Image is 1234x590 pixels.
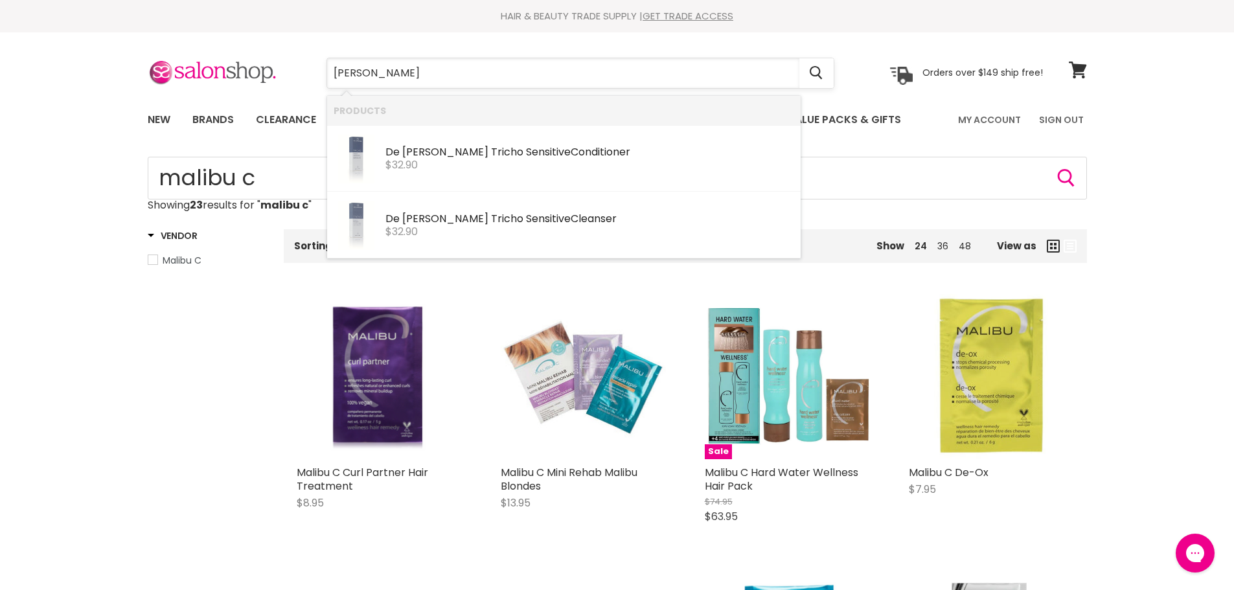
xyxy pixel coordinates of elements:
a: Clearance [246,106,326,133]
a: Sign Out [1031,106,1091,133]
img: Malibu C Mini Rehab Malibu Blondes [501,294,666,459]
li: Products [327,96,801,125]
span: Malibu C [163,254,201,267]
span: $74.95 [705,495,733,508]
nav: Main [131,101,1103,139]
span: Sale [705,444,732,459]
a: Malibu C Hard Water Wellness Hair PackSale [705,294,870,459]
form: Product [326,58,834,89]
b: De [385,211,400,226]
strong: malibu c [260,198,308,212]
a: 48 [959,240,971,253]
div: HAIR & BEAUTY TRADE SUPPLY | [131,10,1103,23]
span: View as [997,240,1036,251]
b: Tricho [491,144,523,159]
b: [PERSON_NAME] [402,211,488,226]
span: $63.95 [705,509,738,524]
label: Sorting [294,240,332,251]
b: Sensitive [526,211,571,226]
b: Tricho [491,211,523,226]
a: New [138,106,180,133]
a: Malibu C Hard Water Wellness Hair Pack [705,465,858,494]
b: Sensitive [526,144,571,159]
iframe: Gorgias live chat messenger [1169,529,1221,577]
button: Search [799,58,834,88]
a: GET TRADE ACCESS [643,9,733,23]
span: $32.90 [385,157,418,172]
a: Brands [183,106,244,133]
a: Malibu C [148,253,268,267]
a: Malibu C Curl Partner Hair Treatment [297,465,428,494]
a: Value Packs & Gifts [778,106,911,133]
h3: Vendor [148,229,198,242]
img: Sensitive_Conditioner_box_72dpi_200x.jpg [338,131,374,186]
form: Product [148,157,1087,199]
div: Conditioner [385,146,794,160]
span: $7.95 [909,482,936,497]
button: Search [1056,168,1077,188]
span: $32.90 [385,224,418,239]
b: [PERSON_NAME] [402,144,488,159]
b: De [385,144,400,159]
li: Products: De Lorenzo Tricho Sensitive Conditioner [327,125,801,192]
a: 24 [915,240,927,253]
li: Products: De Lorenzo Tricho Sensitive Cleanser [327,192,801,258]
img: Malibu C Curl Partner Hair Treatment [310,294,448,459]
a: My Account [950,106,1029,133]
p: Orders over $149 ship free! [922,67,1043,78]
img: Malibu C De-Ox [909,294,1074,459]
p: Showing results for " " [148,199,1087,211]
strong: 23 [190,198,203,212]
a: Malibu C Curl Partner Hair Treatment [297,294,462,459]
a: Malibu C De-Ox [909,465,988,480]
input: Search [148,157,1087,199]
a: Malibu C Mini Rehab Malibu Blondes [501,465,637,494]
ul: Main menu [138,101,931,139]
div: Cleanser [385,213,794,227]
span: $13.95 [501,495,531,510]
span: $8.95 [297,495,324,510]
img: Sensitive_Shampoo_box_72dpi_200x.jpg [338,198,374,253]
input: Search [327,58,799,88]
img: Malibu C Hard Water Wellness Hair Pack [705,294,870,459]
span: Show [876,239,904,253]
a: 36 [937,240,948,253]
